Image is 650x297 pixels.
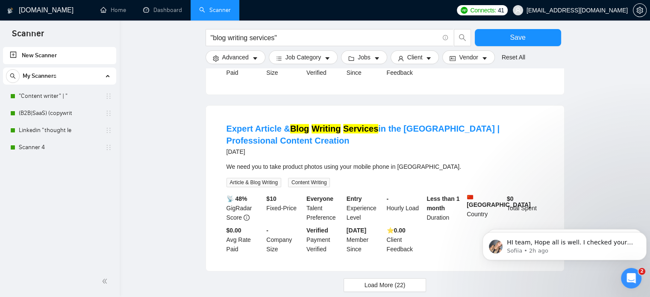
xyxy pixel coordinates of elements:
[345,194,385,222] div: Experience Level
[100,6,126,14] a: homeHome
[288,178,330,187] span: Content Writing
[385,194,425,222] div: Hourly Load
[306,195,333,202] b: Everyone
[3,68,116,156] li: My Scanners
[467,194,473,200] img: 🇨🇳
[276,55,282,62] span: bars
[226,195,247,202] b: 📡 48%
[344,278,426,292] button: Load More (22)
[252,55,258,62] span: caret-down
[442,50,494,64] button: idcardVendorcaret-down
[3,47,116,64] li: New Scanner
[407,53,423,62] span: Client
[479,214,650,274] iframe: Intercom notifications message
[285,53,321,62] span: Job Category
[19,105,100,122] a: (B2B|SaaS) (copywrit
[387,195,389,202] b: -
[23,68,56,85] span: My Scanners
[305,226,345,254] div: Payment Verified
[225,226,265,254] div: Avg Rate Paid
[425,194,465,222] div: Duration
[398,55,404,62] span: user
[10,47,109,64] a: New Scanner
[226,178,281,187] span: Article & Blog Writing
[454,34,471,41] span: search
[305,194,345,222] div: Talent Preference
[244,215,250,221] span: info-circle
[290,124,309,133] mark: Blog
[102,277,110,285] span: double-left
[358,53,371,62] span: Jobs
[226,124,500,145] a: Expert Article &Blog Writing Servicesin the [GEOGRAPHIC_DATA] | Professional Content Creation
[324,55,330,62] span: caret-down
[387,227,406,234] b: ⭐️ 0.00
[365,280,406,290] span: Load More (22)
[348,55,354,62] span: folder
[6,69,20,83] button: search
[502,53,525,62] a: Reset All
[105,144,112,151] span: holder
[266,227,268,234] b: -
[211,32,439,43] input: Search Freelance Jobs...
[226,227,241,234] b: $0.00
[199,6,231,14] a: searchScanner
[312,124,341,133] mark: Writing
[450,55,456,62] span: idcard
[105,110,112,117] span: holder
[374,55,380,62] span: caret-down
[510,32,525,43] span: Save
[347,195,362,202] b: Entry
[426,195,459,212] b: Less than 1 month
[206,50,265,64] button: settingAdvancedcaret-down
[459,53,478,62] span: Vendor
[213,55,219,62] span: setting
[226,147,544,157] div: [DATE]
[443,35,448,41] span: info-circle
[426,55,432,62] span: caret-down
[226,162,544,171] div: We need you to take product photos using your mobile phone in the United States.
[467,194,531,208] b: [GEOGRAPHIC_DATA]
[461,7,468,14] img: upwork-logo.png
[105,127,112,134] span: holder
[28,33,157,41] p: Message from Sofiia, sent 2h ago
[19,88,100,105] a: "Content writer" | "
[225,194,265,222] div: GigRadar Score
[105,93,112,100] span: holder
[347,227,366,234] b: [DATE]
[306,227,328,234] b: Verified
[454,29,471,46] button: search
[638,268,645,275] span: 2
[633,3,647,17] button: setting
[7,4,13,18] img: logo
[28,25,154,74] span: HI team, Hope all is well. I checked your scanners and suggest we get on the call next week to go...
[391,50,439,64] button: userClientcaret-down
[345,226,385,254] div: Member Since
[266,195,276,202] b: $ 10
[269,50,338,64] button: barsJob Categorycaret-down
[505,194,545,222] div: Total Spent
[343,124,378,133] mark: Services
[6,73,19,79] span: search
[498,6,504,15] span: 41
[341,50,387,64] button: folderJobscaret-down
[633,7,647,14] a: setting
[633,7,646,14] span: setting
[507,195,514,202] b: $ 0
[470,6,496,15] span: Connects:
[143,6,182,14] a: dashboardDashboard
[19,139,100,156] a: Scanner 4
[621,268,641,288] iframe: Intercom live chat
[5,27,51,45] span: Scanner
[475,29,561,46] button: Save
[482,55,488,62] span: caret-down
[385,226,425,254] div: Client Feedback
[515,7,521,13] span: user
[465,194,505,222] div: Country
[265,194,305,222] div: Fixed-Price
[19,122,100,139] a: Linkedin "thought le
[265,226,305,254] div: Company Size
[222,53,249,62] span: Advanced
